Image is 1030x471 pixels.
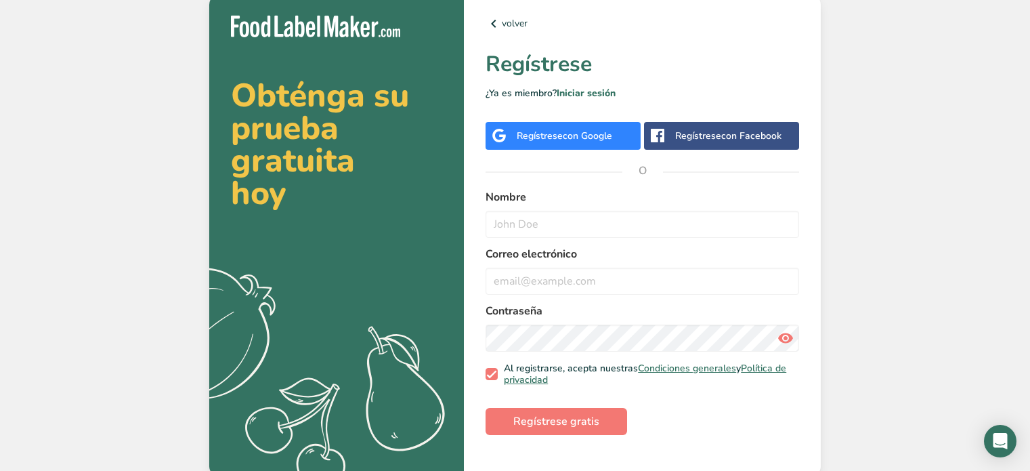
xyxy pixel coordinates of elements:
span: O [622,150,663,191]
a: Condiciones generales [638,362,736,375]
span: con Facebook [721,129,781,142]
div: Open Intercom Messenger [984,425,1016,457]
span: Al registrarse, acepta nuestras y [498,363,794,386]
label: Contraseña [486,303,799,319]
div: Regístrese [517,129,612,143]
input: John Doe [486,211,799,238]
input: email@example.com [486,268,799,295]
label: Correo electrónico [486,246,799,262]
h1: Regístrese [486,48,799,81]
p: ¿Ya es miembro? [486,86,799,100]
a: volver [486,16,799,32]
span: Regístrese gratis [513,413,599,430]
a: Iniciar sesión [557,87,616,100]
span: con Google [563,129,612,142]
div: Regístrese [675,129,781,143]
img: Food Label Maker [231,16,400,38]
a: Política de privacidad [504,362,786,387]
button: Regístrese gratis [486,408,627,435]
label: Nombre [486,189,799,205]
h2: Obténga su prueba gratuita hoy [231,79,442,209]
